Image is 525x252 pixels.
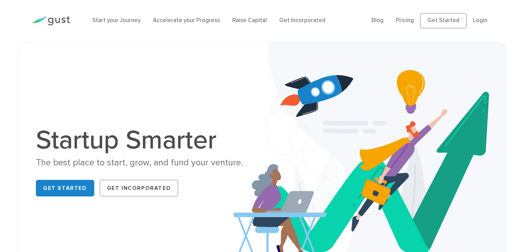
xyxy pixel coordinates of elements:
div: The best place to start, grow, and fund your venture. [36,157,257,169]
a: Start your Journey [92,17,140,24]
h1: Startup Smarter [36,127,257,153]
img: Gust Logo [31,16,70,26]
a: Accelerate your Progress [153,17,220,24]
a: Pricing [396,17,414,24]
a: Raise Capital [232,17,267,24]
a: Get Started [420,13,467,28]
a: Get Incorporated [279,17,325,24]
a: Login [473,17,487,24]
a: Blog [371,17,383,24]
a: Get Started [36,180,94,196]
a: Get Incorporated [100,180,178,196]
